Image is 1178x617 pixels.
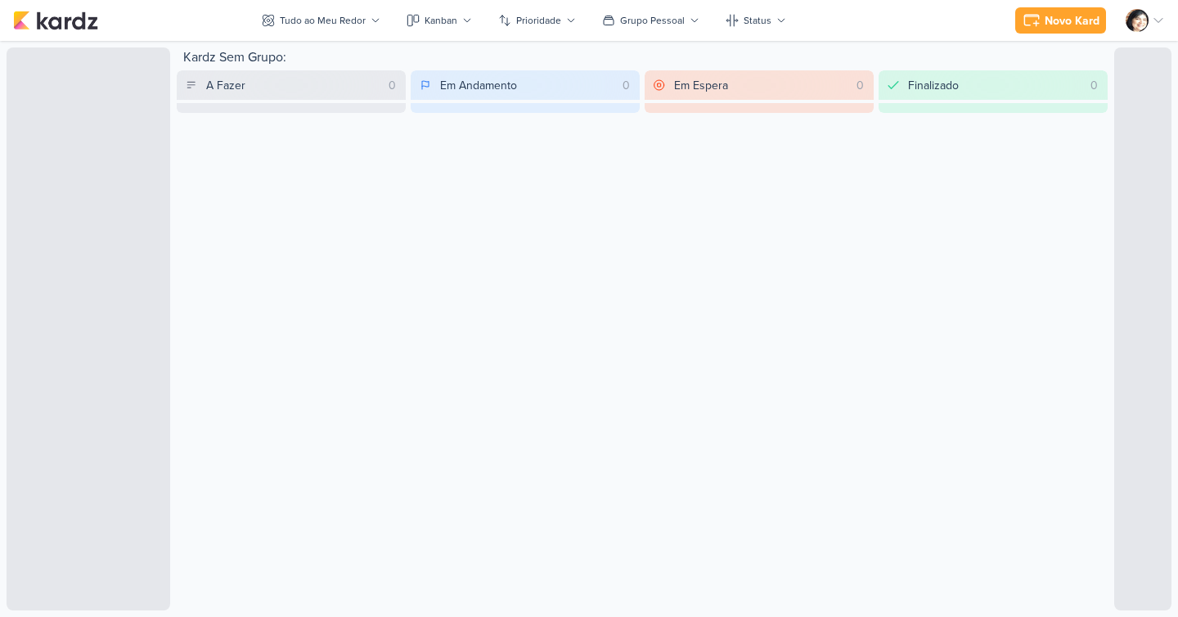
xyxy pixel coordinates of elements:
[13,11,98,30] img: kardz.app
[440,77,517,94] div: Em Andamento
[674,77,728,94] div: Em Espera
[1084,77,1104,94] div: 0
[1015,7,1106,34] button: Novo Kard
[382,77,402,94] div: 0
[616,77,636,94] div: 0
[908,77,959,94] div: Finalizado
[850,77,870,94] div: 0
[1126,9,1149,32] img: Lucimara Paz
[177,47,1108,70] div: Kardz Sem Grupo:
[1045,12,1099,29] div: Novo Kard
[206,77,245,94] div: A Fazer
